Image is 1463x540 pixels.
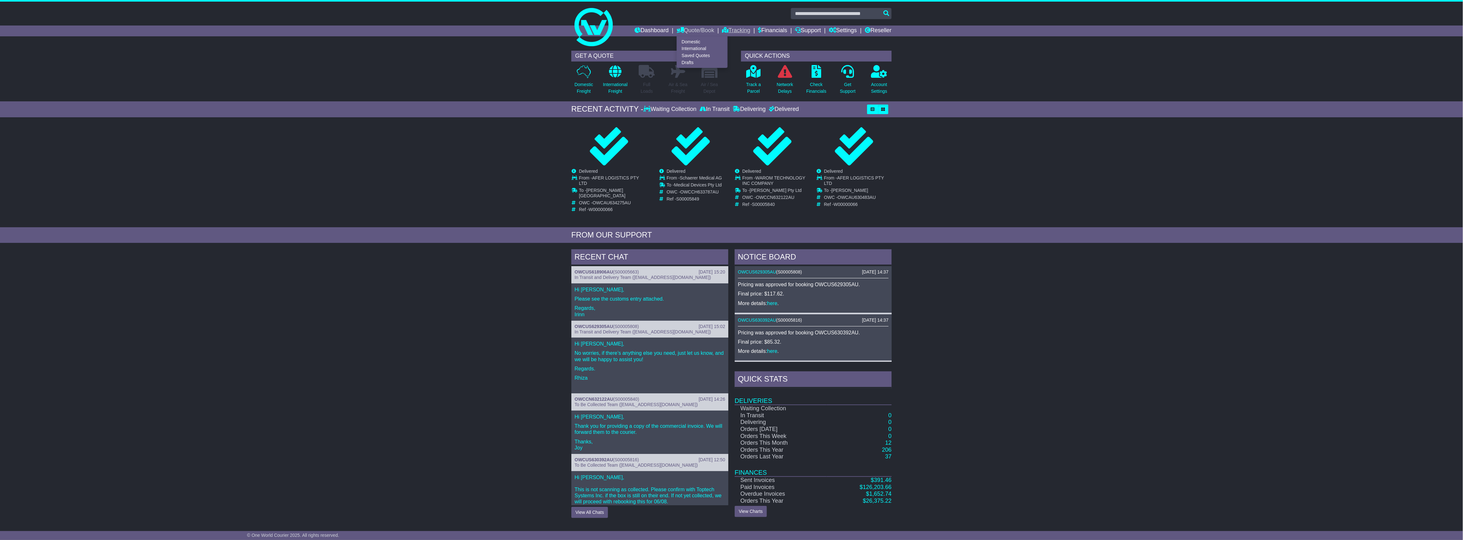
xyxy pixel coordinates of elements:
[731,106,767,113] div: Delivering
[667,182,722,189] td: To -
[571,230,892,240] div: FROM OUR SUPPORT
[571,51,722,62] div: GET A QUOTE
[635,26,669,36] a: Dashboard
[575,287,725,293] p: Hi [PERSON_NAME],
[699,397,725,402] div: [DATE] 14:26
[575,275,711,280] span: In Transit and Delivery Team ([EMAIL_ADDRESS][DOMAIN_NAME])
[863,498,892,504] a: $26,375.22
[667,169,686,174] span: Delivered
[579,188,646,200] td: To -
[589,207,613,212] span: W00000066
[742,175,805,186] span: WAROM TECHNOLOGY INC COMPANY
[752,202,775,207] span: S00005840
[735,440,827,447] td: Orders This Month
[767,106,799,113] div: Delivered
[575,324,725,329] div: ( )
[735,453,827,460] td: Orders Last Year
[871,65,888,98] a: AccountSettings
[735,426,827,433] td: Orders [DATE]
[575,457,725,463] div: ( )
[247,533,339,538] span: © One World Courier 2025. All rights reserved.
[735,460,892,477] td: Finances
[829,26,857,36] a: Settings
[831,188,868,193] span: [PERSON_NAME]
[863,484,892,490] span: 126,203.66
[677,45,727,52] a: International
[579,188,626,198] span: [PERSON_NAME][GEOGRAPHIC_DATA]
[575,296,725,302] p: Please see the customs entry attached.
[574,65,593,98] a: DomesticFreight
[824,175,884,186] span: AFER LOGISTICS PTY LTD
[834,202,858,207] span: W00000066
[885,453,892,460] a: 37
[579,175,639,186] span: AFER LOGISTICS PTY LTD
[885,440,892,446] a: 12
[575,341,725,347] p: Hi [PERSON_NAME],
[735,506,767,517] a: View Charts
[735,498,827,505] td: Orders This Year
[735,419,827,426] td: Delivering
[575,305,725,317] p: Regards, Irinn
[603,81,628,95] p: International Freight
[738,291,888,297] p: Final price: $117.62.
[699,269,725,275] div: [DATE] 15:20
[735,405,827,412] td: Waiting Collection
[767,301,777,306] a: here
[575,324,613,329] a: OWCUS629305AU
[643,106,698,113] div: Waiting Collection
[735,371,892,389] div: Quick Stats
[676,196,699,201] span: S00005849
[824,169,843,174] span: Delivered
[575,402,698,407] span: To Be Collected Team ([EMAIL_ADDRESS][DOMAIN_NAME])
[742,188,810,195] td: To -
[869,491,892,497] span: 1,652.74
[575,474,725,523] p: Hi [PERSON_NAME], This is not scanning as collected. Please confirm with Toptech Systems Inc. if ...
[735,477,827,484] td: Sent Invoices
[824,202,891,207] td: Ref -
[874,477,892,483] span: 391.46
[882,447,892,453] a: 206
[603,65,628,98] a: InternationalFreight
[571,105,643,114] div: RECENT ACTIVITY -
[575,269,613,274] a: OWCUS618906AU
[742,195,810,202] td: OWC -
[738,339,888,345] p: Final price: $85.32.
[677,52,727,59] a: Saved Quotes
[838,195,876,200] span: OWCAU630483AU
[735,412,827,419] td: In Transit
[840,81,856,95] p: Get Support
[888,433,892,439] a: 0
[871,81,887,95] p: Account Settings
[575,414,725,420] p: Hi [PERSON_NAME],
[738,269,888,275] div: ( )
[738,348,888,354] p: More details: .
[778,317,801,323] span: S00005816
[701,81,718,95] p: Air / Sea Depot
[579,175,646,188] td: From -
[667,175,722,182] td: From -
[575,397,613,402] a: OWCCN632122AU
[862,317,888,323] div: [DATE] 14:37
[866,498,892,504] span: 26,375.22
[742,175,810,188] td: From -
[699,324,725,329] div: [DATE] 15:02
[579,169,598,174] span: Delivered
[746,81,761,95] p: Track a Parcel
[776,65,793,98] a: NetworkDelays
[677,38,727,45] a: Domestic
[735,447,827,454] td: Orders This Year
[767,348,777,354] a: here
[738,317,888,323] div: ( )
[824,175,891,188] td: From -
[575,350,725,362] p: No worries, if there’s anything else you need, just let us know, and we will be happy to assist you!
[738,317,776,323] a: OWCUS630392AU
[575,457,613,462] a: OWCUS630392AU
[777,81,793,95] p: Network Delays
[758,26,787,36] a: Financials
[669,81,687,95] p: Air & Sea Freight
[741,51,892,62] div: QUICK ACTIONS
[742,202,810,207] td: Ref -
[735,389,892,405] td: Deliveries
[824,188,891,195] td: To -
[699,457,725,463] div: [DATE] 12:50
